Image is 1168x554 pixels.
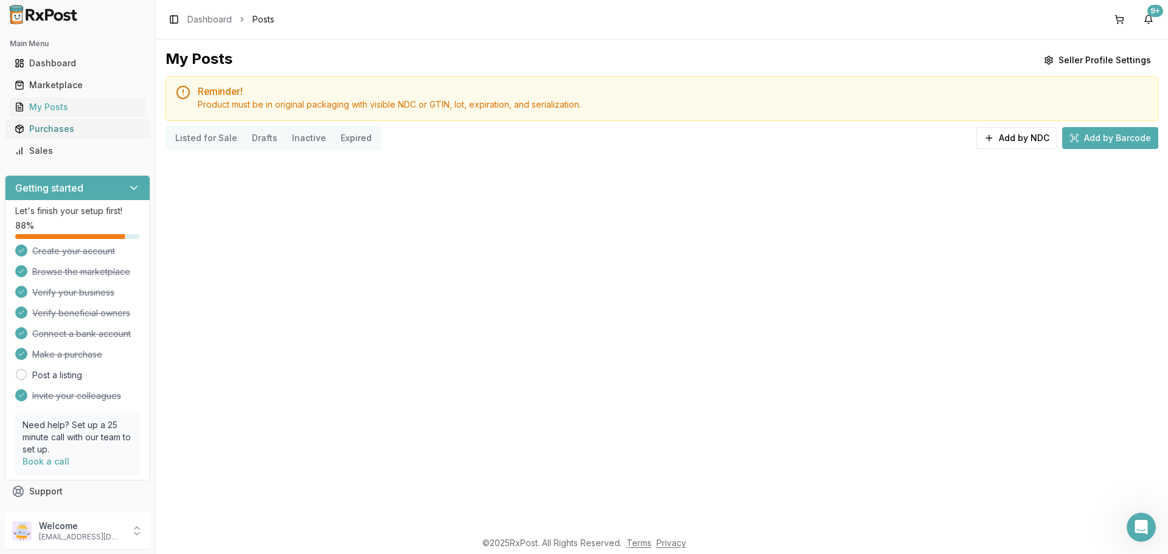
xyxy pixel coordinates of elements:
span: Browse the marketplace [32,266,130,278]
div: Marketplace [15,79,141,91]
a: Dashboard [187,13,232,26]
button: Marketplace [5,75,150,95]
div: Dashboard [15,57,141,69]
a: Dashboard [10,52,145,74]
div: Sales [15,145,141,157]
p: [EMAIL_ADDRESS][DOMAIN_NAME] [39,532,123,542]
img: RxPost Logo [5,5,83,24]
img: User avatar [12,521,32,541]
nav: breadcrumb [187,13,274,26]
p: Let's finish your setup first! [15,205,140,217]
button: Purchases [5,119,150,139]
button: Add by Barcode [1062,127,1158,149]
button: Expired [333,128,379,148]
h3: Getting started [15,181,83,195]
a: Privacy [656,538,686,548]
span: Verify your business [32,286,114,299]
div: 9+ [1147,5,1163,17]
span: Invite your colleagues [32,390,121,402]
p: Need help? Set up a 25 minute call with our team to set up. [23,419,133,455]
a: Terms [627,538,652,548]
span: Create your account [32,245,115,257]
h2: Main Menu [10,39,145,49]
button: Sales [5,141,150,161]
button: Add by NDC [976,127,1057,149]
p: Welcome [39,520,123,532]
span: 88 % [15,220,34,232]
div: My Posts [165,49,232,71]
span: Make a purchase [32,348,102,361]
div: Product must be in original packaging with visible NDC or GTIN, lot, expiration, and serialization. [198,99,1148,111]
span: Posts [252,13,274,26]
span: Feedback [29,507,71,519]
a: Purchases [10,118,145,140]
a: Book a call [23,456,69,466]
a: Post a listing [32,369,82,381]
button: Feedback [5,502,150,524]
button: Seller Profile Settings [1037,49,1158,71]
button: 9+ [1139,10,1158,29]
iframe: Intercom live chat [1127,513,1156,542]
button: Support [5,480,150,502]
button: Drafts [245,128,285,148]
span: Connect a bank account [32,328,131,340]
a: Sales [10,140,145,162]
a: Marketplace [10,74,145,96]
button: Inactive [285,128,333,148]
button: Dashboard [5,54,150,73]
div: Purchases [15,123,141,135]
h5: Reminder! [198,86,1148,96]
button: My Posts [5,97,150,117]
button: Listed for Sale [168,128,245,148]
div: My Posts [15,101,141,113]
a: My Posts [10,96,145,118]
span: Verify beneficial owners [32,307,130,319]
